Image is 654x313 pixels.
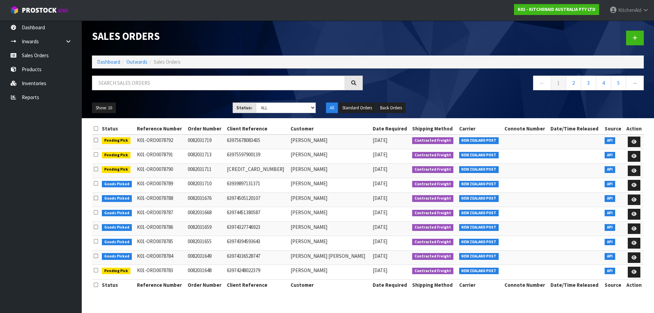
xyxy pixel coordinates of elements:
th: Carrier [457,279,503,290]
th: Source [603,279,624,290]
span: API [605,166,615,173]
span: [DATE] [373,180,387,187]
a: ← [533,76,551,90]
td: 0082031659 [186,221,225,236]
button: Back Orders [376,103,406,113]
span: NEW ZEALAND POST [459,181,499,188]
span: [DATE] [373,267,387,273]
span: NEW ZEALAND POST [459,239,499,246]
span: [DATE] [373,238,387,245]
span: Goods Picked [102,253,132,260]
small: WMS [58,7,68,14]
span: API [605,253,615,260]
span: Contracted Freight [412,268,453,275]
td: 0082031676 [186,192,225,207]
span: Contracted Freight [412,181,453,188]
th: Order Number [186,279,225,290]
th: Order Number [186,123,225,134]
span: [DATE] [373,151,387,158]
th: Date/Time Released [549,123,603,134]
span: Contracted Freight [412,137,453,144]
th: Client Reference [225,123,289,134]
a: Outwards [126,59,147,65]
td: 63974248022379 [225,265,289,280]
th: Source [603,123,624,134]
span: API [605,210,615,217]
a: 3 [581,76,596,90]
td: K01-ORD0078784 [135,250,186,265]
span: [DATE] [373,253,387,259]
span: Goods Picked [102,195,132,202]
th: Date Required [371,123,411,134]
th: Shipping Method [410,279,457,290]
td: 63975678083435 [225,135,289,149]
span: Contracted Freight [412,253,453,260]
td: 0082031649 [186,250,225,265]
td: [PERSON_NAME] [289,265,371,280]
td: 63974451380587 [225,207,289,222]
td: K01-ORD0078790 [135,163,186,178]
td: 0082031655 [186,236,225,251]
td: 63974394593643 [225,236,289,251]
td: [PERSON_NAME] [289,236,371,251]
button: Standard Orders [339,103,376,113]
td: K01-ORD0078787 [135,207,186,222]
td: 0082031668 [186,207,225,222]
input: Search sales orders [92,76,345,90]
span: Contracted Freight [412,195,453,202]
th: Customer [289,279,371,290]
th: Connote Number [503,123,549,134]
td: 0082031713 [186,149,225,164]
span: API [605,181,615,188]
span: API [605,268,615,275]
th: Action [624,279,644,290]
td: K01-ORD0078783 [135,265,186,280]
span: Sales Orders [154,59,181,65]
td: 0082031648 [186,265,225,280]
nav: Page navigation [373,76,644,92]
span: KitchenAid [618,7,641,13]
th: Shipping Method [410,123,457,134]
span: [DATE] [373,224,387,230]
a: → [626,76,644,90]
td: K01-ORD0078785 [135,236,186,251]
span: Goods Picked [102,181,132,188]
td: [CREDIT_CARD_NUMBER] [225,163,289,178]
button: All [326,103,338,113]
span: [DATE] [373,209,387,216]
span: NEW ZEALAND POST [459,224,499,231]
a: 2 [566,76,581,90]
a: 5 [611,76,626,90]
th: Action [624,123,644,134]
span: NEW ZEALAND POST [459,195,499,202]
span: Pending Pick [102,152,130,159]
span: NEW ZEALAND POST [459,166,499,173]
span: NEW ZEALAND POST [459,253,499,260]
span: API [605,137,615,144]
span: [DATE] [373,195,387,201]
span: Goods Picked [102,239,132,246]
td: [PERSON_NAME] [289,192,371,207]
td: K01-ORD0078786 [135,221,186,236]
span: ProStock [22,6,57,15]
strong: K01 - KITCHENAID AUSTRALIA PTY LTD [518,6,595,12]
img: cube-alt.png [10,6,19,14]
td: K01-ORD0078791 [135,149,186,164]
span: [DATE] [373,166,387,172]
span: API [605,195,615,202]
a: 4 [596,76,611,90]
span: Contracted Freight [412,152,453,159]
td: K01-ORD0078788 [135,192,186,207]
td: K01-ORD0078789 [135,178,186,193]
th: Reference Number [135,123,186,134]
th: Reference Number [135,279,186,290]
th: Carrier [457,123,503,134]
button: Show: 10 [92,103,116,113]
td: 63939897131371 [225,178,289,193]
span: Contracted Freight [412,224,453,231]
td: [PERSON_NAME] [289,207,371,222]
th: Connote Number [503,279,549,290]
td: [PERSON_NAME] [289,163,371,178]
td: [PERSON_NAME] [289,221,371,236]
td: 0082031711 [186,163,225,178]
